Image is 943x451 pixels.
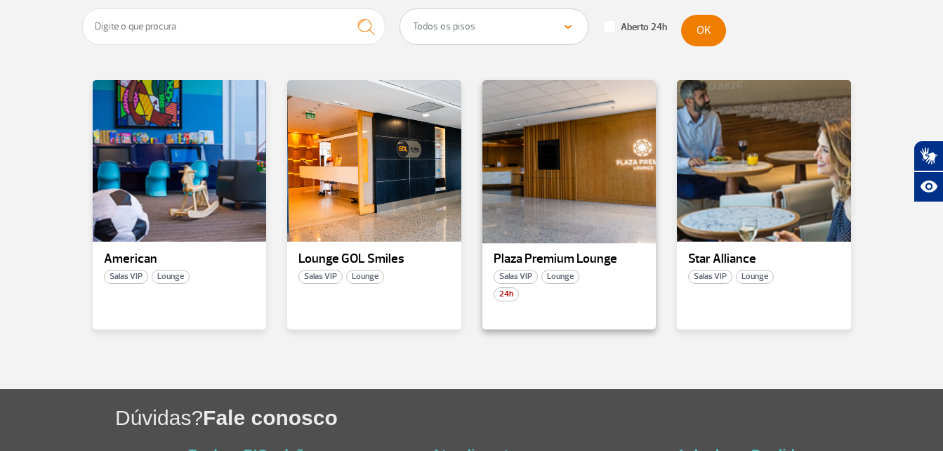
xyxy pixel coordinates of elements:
[914,140,943,171] button: Abrir tradutor de língua de sinais.
[541,270,579,284] span: Lounge
[736,270,774,284] span: Lounge
[914,171,943,202] button: Abrir recursos assistivos.
[688,252,840,266] p: Star Alliance
[298,252,450,266] p: Lounge GOL Smiles
[115,403,943,432] h1: Dúvidas?
[681,15,726,46] button: OK
[494,270,538,284] span: Salas VIP
[298,270,343,284] span: Salas VIP
[914,140,943,202] div: Plugin de acessibilidade da Hand Talk.
[346,270,384,284] span: Lounge
[688,270,732,284] span: Salas VIP
[82,8,386,45] input: Digite o que procura
[104,252,256,266] p: American
[605,21,667,34] label: Aberto 24h
[152,270,190,284] span: Lounge
[494,287,519,301] span: 24h
[104,270,148,284] span: Salas VIP
[203,406,338,429] span: Fale conosco
[494,252,645,266] p: Plaza Premium Lounge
